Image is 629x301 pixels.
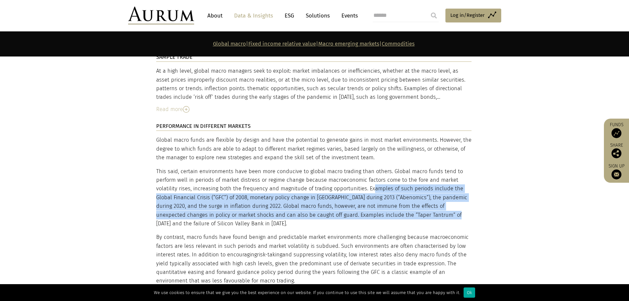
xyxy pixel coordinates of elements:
[338,10,358,22] a: Events
[281,10,297,22] a: ESG
[607,163,626,179] a: Sign up
[464,287,475,298] div: Ok
[382,41,415,47] a: Commodities
[612,148,621,158] img: Share this post
[257,251,282,258] span: risk-taking
[183,106,190,113] img: Read More
[156,54,192,60] strong: SAMPLE TRADE
[156,233,472,285] p: By contrast, macro funds have found benign and predictable market environments more challenging b...
[128,7,194,24] img: Aurum
[427,9,440,22] input: Submit
[445,9,501,22] a: Log in/Register
[156,123,251,129] strong: PERFORMANCE IN DIFFERENT MARKETS
[607,143,626,158] div: Share
[612,128,621,138] img: Access Funds
[231,10,276,22] a: Data & Insights
[156,167,472,228] p: This said, certain environments have been more conducive to global macro trading than others. Glo...
[213,41,246,47] a: Global macro
[612,169,621,179] img: Sign up to our newsletter
[156,67,472,102] div: At a high level, global macro managers seek to exploit: market imbalances or inefficiencies, whet...
[156,105,472,114] div: Read more
[302,10,333,22] a: Solutions
[318,41,379,47] a: Macro emerging markets
[156,136,472,285] div: Global macro funds are flexible by design and have the potential to generate gains in most market...
[450,11,485,19] span: Log in/Register
[607,122,626,138] a: Funds
[248,41,316,47] a: Fixed income relative value
[213,41,415,47] strong: | | |
[204,10,226,22] a: About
